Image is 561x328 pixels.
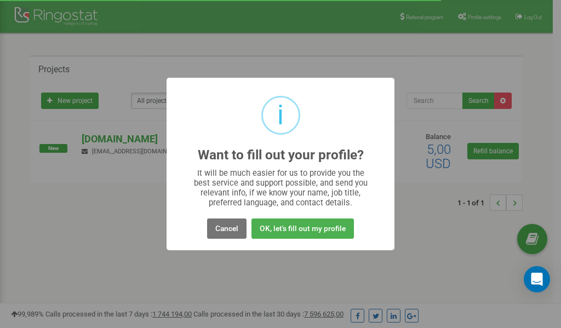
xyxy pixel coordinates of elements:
[188,168,373,208] div: It will be much easier for us to provide you the best service and support possible, and send you ...
[524,266,550,292] div: Open Intercom Messenger
[251,218,354,239] button: OK, let's fill out my profile
[207,218,247,239] button: Cancel
[277,97,284,133] div: i
[198,148,364,163] h2: Want to fill out your profile?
